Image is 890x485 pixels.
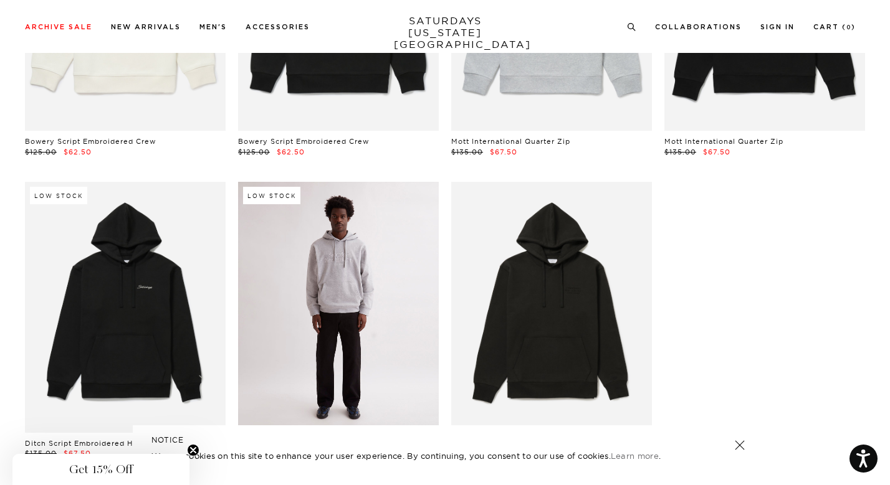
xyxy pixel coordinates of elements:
span: $67.50 [64,449,91,458]
p: We use cookies on this site to enhance your user experience. By continuing, you consent to our us... [151,450,694,462]
div: Get 15% OffClose teaser [12,454,189,485]
a: Learn more [611,451,659,461]
a: Sign In [760,24,795,31]
a: Ditch Script Embroidered Hoodie [25,439,155,448]
span: $62.50 [277,148,305,156]
button: Close teaser [187,444,199,456]
span: Get 15% Off [69,462,133,477]
span: $135.00 [25,449,57,458]
div: Low Stock [30,187,87,204]
h5: NOTICE [151,435,739,446]
span: $125.00 [25,148,57,156]
a: New Arrivals [111,24,181,31]
a: Men's [199,24,227,31]
a: Bowery Script Embroidered Crew [238,137,369,146]
a: Mott International Quarter Zip [664,137,783,146]
a: Bowery Script Embroidered Crew [25,137,156,146]
a: Accessories [246,24,310,31]
span: $67.50 [490,148,517,156]
span: $67.50 [703,148,730,156]
a: Collaborations [655,24,742,31]
small: 0 [846,25,851,31]
span: $125.00 [238,148,270,156]
span: $135.00 [451,148,483,156]
a: SATURDAYS[US_STATE][GEOGRAPHIC_DATA] [394,15,497,50]
span: $62.50 [64,148,92,156]
div: Low Stock [243,187,300,204]
a: Cart (0) [813,24,856,31]
a: Archive Sale [25,24,92,31]
span: $135.00 [664,148,696,156]
a: Mott International Quarter Zip [451,137,570,146]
